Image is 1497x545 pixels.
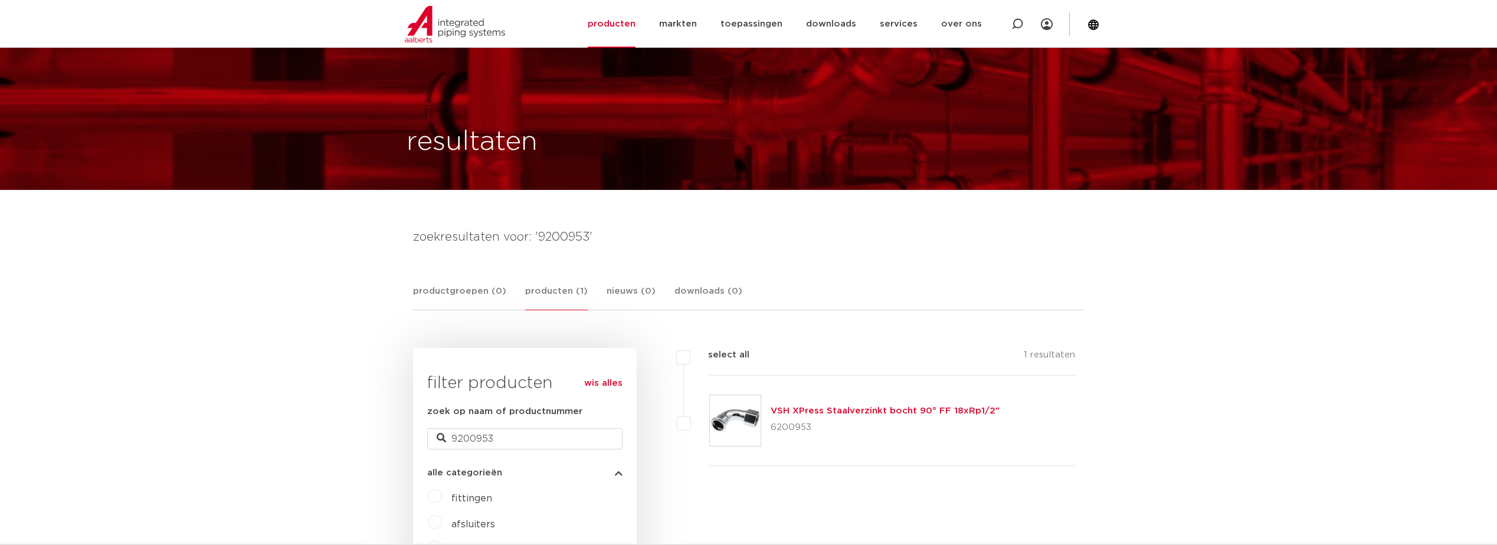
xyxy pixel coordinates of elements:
[427,372,623,395] h3: filter producten
[427,405,582,419] label: zoek op naam of productnummer
[451,520,495,529] a: afsluiters
[427,468,502,477] span: alle categorieën
[525,284,588,310] a: producten (1)
[771,406,1000,415] a: VSH XPress Staalverzinkt bocht 90° FF 18xRp1/2"
[674,284,742,310] a: downloads (0)
[710,395,761,446] img: Thumbnail for VSH XPress Staalverzinkt bocht 90° FF 18xRp1/2"
[1024,348,1075,366] p: 1 resultaten
[451,494,492,503] a: fittingen
[771,418,1000,437] p: 6200953
[407,123,538,161] h1: resultaten
[690,348,749,362] label: select all
[413,228,1085,247] h4: zoekresultaten voor: '9200953'
[584,376,623,390] a: wis alles
[413,284,506,310] a: productgroepen (0)
[427,468,623,477] button: alle categorieën
[427,428,623,449] input: zoeken
[607,284,656,310] a: nieuws (0)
